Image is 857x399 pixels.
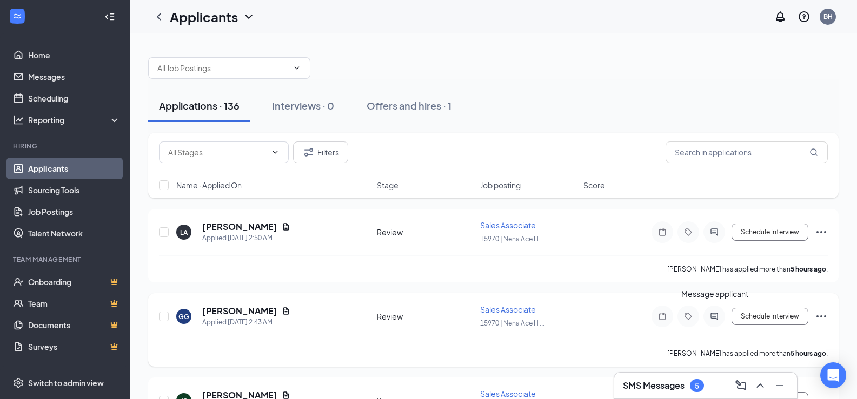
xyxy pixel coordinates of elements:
[202,317,290,328] div: Applied [DATE] 2:43 AM
[178,312,189,321] div: GG
[771,377,788,394] button: Minimize
[28,314,121,336] a: DocumentsCrown
[732,308,808,325] button: Schedule Interview
[28,201,121,222] a: Job Postings
[480,220,536,230] span: Sales Associate
[293,141,348,163] button: Filter Filters
[377,227,474,238] div: Review
[480,305,536,314] span: Sales Associate
[159,99,240,112] div: Applications · 136
[667,265,828,274] p: [PERSON_NAME] has applied more than .
[752,377,769,394] button: ChevronUp
[28,44,121,66] a: Home
[774,10,787,23] svg: Notifications
[823,12,833,21] div: BH
[168,146,267,158] input: All Stages
[695,381,699,390] div: 5
[480,319,544,327] span: 15970 | Nena Ace H ...
[282,222,290,231] svg: Document
[28,114,121,125] div: Reporting
[623,380,685,391] h3: SMS Messages
[798,10,811,23] svg: QuestionInfo
[815,226,828,239] svg: Ellipses
[667,349,828,358] p: [PERSON_NAME] has applied more than .
[583,180,605,191] span: Score
[666,141,828,163] input: Search in applications
[13,141,118,151] div: Hiring
[708,228,721,236] svg: ActiveChat
[377,311,474,322] div: Review
[790,265,826,273] b: 5 hours ago
[282,307,290,315] svg: Document
[377,180,398,191] span: Stage
[732,377,749,394] button: ComposeMessage
[152,10,165,23] svg: ChevronLeft
[28,336,121,357] a: SurveysCrown
[176,180,242,191] span: Name · Applied On
[809,148,818,157] svg: MagnifyingGlass
[734,379,747,392] svg: ComposeMessage
[656,228,669,236] svg: Note
[28,179,121,201] a: Sourcing Tools
[480,389,536,398] span: Sales Associate
[13,377,24,388] svg: Settings
[293,64,301,72] svg: ChevronDown
[28,271,121,293] a: OnboardingCrown
[28,293,121,314] a: TeamCrown
[732,224,808,241] button: Schedule Interview
[480,235,544,243] span: 15970 | Nena Ace H ...
[302,146,315,159] svg: Filter
[682,312,695,321] svg: Tag
[28,158,121,179] a: Applicants
[28,66,121,87] a: Messages
[272,99,334,112] div: Interviews · 0
[682,228,695,236] svg: Tag
[790,349,826,357] b: 5 hours ago
[820,362,846,388] div: Open Intercom Messenger
[12,11,23,22] svg: WorkstreamLogo
[773,379,786,392] svg: Minimize
[367,99,451,112] div: Offers and hires · 1
[681,288,748,300] div: Message applicant
[157,62,288,74] input: All Job Postings
[104,11,115,22] svg: Collapse
[13,114,24,125] svg: Analysis
[13,255,118,264] div: Team Management
[271,148,280,157] svg: ChevronDown
[656,312,669,321] svg: Note
[180,228,188,237] div: LA
[202,221,277,233] h5: [PERSON_NAME]
[28,222,121,244] a: Talent Network
[708,312,721,321] svg: ActiveChat
[28,377,104,388] div: Switch to admin view
[480,180,521,191] span: Job posting
[242,10,255,23] svg: ChevronDown
[202,233,290,244] div: Applied [DATE] 2:50 AM
[202,305,277,317] h5: [PERSON_NAME]
[170,8,238,26] h1: Applicants
[815,310,828,323] svg: Ellipses
[754,379,767,392] svg: ChevronUp
[28,87,121,109] a: Scheduling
